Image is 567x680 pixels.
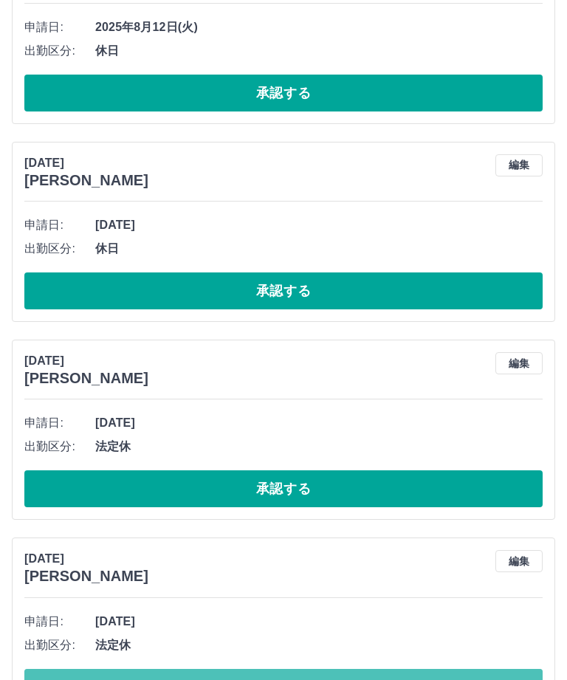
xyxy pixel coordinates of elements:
[495,550,543,572] button: 編集
[95,216,543,234] span: [DATE]
[24,75,543,111] button: 承認する
[495,154,543,176] button: 編集
[24,240,95,258] span: 出勤区分:
[24,42,95,60] span: 出勤区分:
[24,272,543,309] button: 承認する
[95,42,543,60] span: 休日
[24,613,95,631] span: 申請日:
[24,636,95,654] span: 出勤区分:
[24,568,148,585] h3: [PERSON_NAME]
[24,414,95,432] span: 申請日:
[24,370,148,387] h3: [PERSON_NAME]
[495,352,543,374] button: 編集
[24,550,148,568] p: [DATE]
[24,438,95,456] span: 出勤区分:
[95,613,543,631] span: [DATE]
[95,240,543,258] span: 休日
[24,172,148,189] h3: [PERSON_NAME]
[24,216,95,234] span: 申請日:
[24,154,148,172] p: [DATE]
[24,352,148,370] p: [DATE]
[95,438,543,456] span: 法定休
[95,636,543,654] span: 法定休
[24,470,543,507] button: 承認する
[24,18,95,36] span: 申請日:
[95,414,543,432] span: [DATE]
[95,18,543,36] span: 2025年8月12日(火)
